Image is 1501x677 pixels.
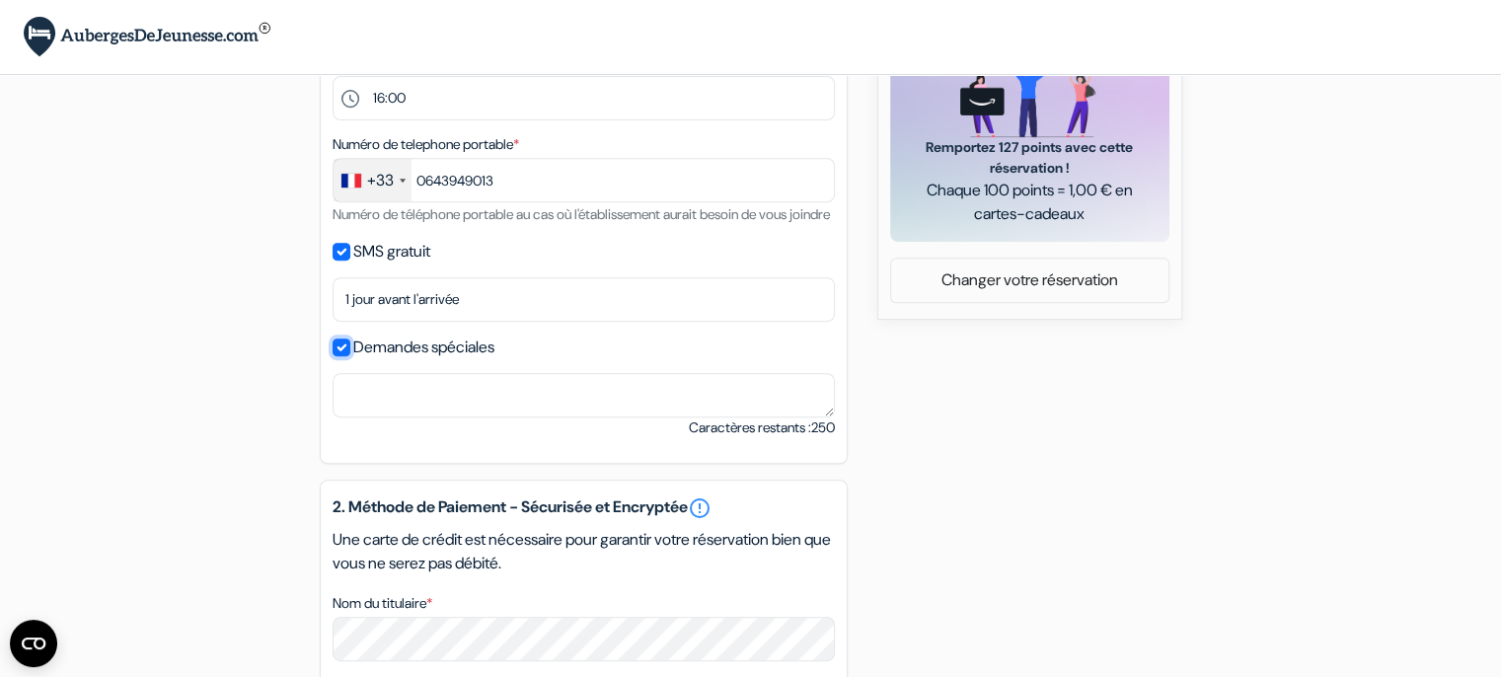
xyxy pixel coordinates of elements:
[891,262,1168,299] a: Changer votre réservation
[333,134,519,155] label: Numéro de telephone portable
[333,528,835,575] p: Une carte de crédit est nécessaire pour garantir votre réservation bien que vous ne serez pas déb...
[914,179,1146,226] span: Chaque 100 points = 1,00 € en cartes-cadeaux
[333,158,835,202] input: 6 12 34 56 78
[334,159,412,201] div: France: +33
[914,137,1146,179] span: Remportez 127 points avec cette réservation !
[10,620,57,667] button: Ouvrir le widget CMP
[333,496,835,520] h5: 2. Méthode de Paiement - Sécurisée et Encryptée
[960,38,1099,137] img: gift_card_hero_new.png
[353,334,494,361] label: Demandes spéciales
[811,418,835,436] span: 250
[353,238,430,265] label: SMS gratuit
[367,169,394,192] div: +33
[688,496,712,520] a: error_outline
[689,417,835,438] small: Caractères restants :
[24,17,270,57] img: AubergesDeJeunesse.com
[333,593,432,614] label: Nom du titulaire
[333,205,830,223] small: Numéro de téléphone portable au cas où l'établissement aurait besoin de vous joindre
